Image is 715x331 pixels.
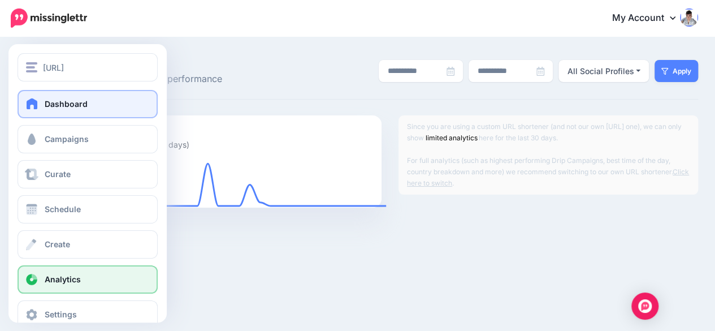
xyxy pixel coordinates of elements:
a: Schedule [18,195,158,223]
span: Create [45,239,70,249]
a: Dashboard [18,90,158,118]
button: All Social Profiles [558,60,649,82]
img: Missinglettr [11,8,87,28]
span: Schedule [45,204,81,214]
span: Analytics [82,55,276,66]
span: Campaigns [45,134,89,144]
span: Dashboard [45,99,88,109]
button: [URL] [18,53,158,81]
div: Since you are using a custom URL shortener (and not our own [URL] one), we can only show here for... [398,115,698,195]
span: Curate [45,169,71,179]
img: menu.png [26,62,37,72]
a: Campaigns [18,125,158,153]
a: My Account [601,5,698,32]
div: Open Intercom Messenger [631,293,658,320]
a: Curate [18,160,158,188]
span: Settings [45,309,77,319]
a: Create [18,230,158,259]
mark: limited analytics [424,132,479,144]
span: Analytics [45,274,81,284]
button: Apply [655,60,698,82]
a: Click here to switch [407,167,689,187]
div: All Social Profiles [567,65,634,78]
span: [URL] [43,61,64,74]
a: Analytics [18,265,158,294]
span: Monitor your social performance [82,72,276,87]
a: Settings [18,300,158,329]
